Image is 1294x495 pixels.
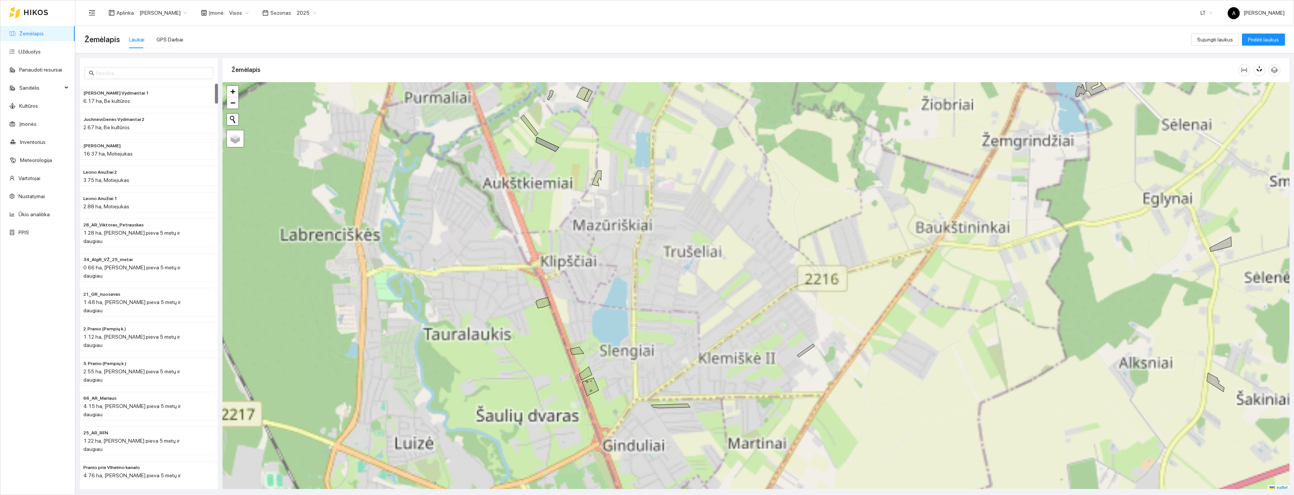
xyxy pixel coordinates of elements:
input: Paieška [96,69,209,77]
a: Panaudoti resursai [19,67,62,73]
span: 2025 [297,7,316,18]
span: 21_GR_nuosavas [83,291,120,298]
span: 28_AR_Viktoras_Petrauskas [83,222,144,229]
span: 1.12 ha, [PERSON_NAME] pieva 5 metų ir daugiau [83,334,180,348]
span: 5. Pranio (Pempių k.) [83,360,126,367]
span: Įmonė : [209,9,225,17]
span: 25_AR_RFN [83,429,108,437]
a: Vartotojai [18,175,40,181]
span: 4.76 ha, [PERSON_NAME] pieva 5 metų ir daugiau [83,472,181,487]
span: Žemėlapis [84,34,120,46]
button: Initiate a new search [227,114,238,125]
a: Įmonės [19,121,37,127]
a: Kultūros [19,103,38,109]
span: 6.17 ha, Be kultūros [83,98,130,104]
a: Inventorius [20,139,46,145]
span: 2. Pranio (Pempių k.) [83,325,126,333]
span: 1.48 ha, [PERSON_NAME] pieva 5 metų ir daugiau [83,299,181,313]
span: column-width [1239,67,1250,73]
span: 4.15 ha, [PERSON_NAME] pieva 5 metų ir daugiau [83,403,181,417]
button: Sujungti laukus [1191,34,1239,46]
a: Ūkio analitika [18,211,50,217]
span: − [230,98,235,107]
span: LT [1200,7,1213,18]
a: Pridėti laukus [1242,37,1285,43]
span: Juchnevičienės Vydmantai 1 [83,90,149,97]
a: Sujungti laukus [1191,37,1239,43]
a: Zoom out [227,97,238,108]
a: Užduotys [18,49,41,55]
span: 0.66 ha, [PERSON_NAME] pieva 5 metų ir daugiau [83,264,180,279]
span: Aplinka : [117,9,135,17]
span: + [230,87,235,96]
a: Meteorologija [20,157,52,163]
span: 1.22 ha, [PERSON_NAME] pieva 5 metų ir daugiau [83,438,179,452]
span: Pranio prie Vlhelmo kanalo [83,464,140,471]
span: 66_AR_Mariaus [83,395,117,402]
span: 1.28 ha, [PERSON_NAME] pieva 5 metų ir daugiau [83,230,180,244]
button: Pridėti laukus [1242,34,1285,46]
a: Žemėlapis [19,31,44,37]
div: Laukai [129,35,144,44]
a: PPIS [18,229,29,235]
span: 2.55 ha, [PERSON_NAME] pieva 5 metų ir daugiau [83,368,180,383]
span: Visos [229,7,249,18]
span: Leono Anužiai 2 [83,169,117,176]
button: column-width [1238,64,1250,76]
span: Pridėti laukus [1248,35,1279,44]
span: [PERSON_NAME] [1228,10,1285,16]
span: 34_AlgR_VŽ_25_metai [83,256,133,263]
button: menu-fold [84,5,100,20]
span: 3.75 ha, Motiejukas [83,177,129,183]
span: search [89,70,94,76]
span: Sandėlis [19,80,62,95]
div: GPS Darbai [156,35,183,44]
span: Andrius Rimgaila [140,7,187,18]
a: Nustatymai [18,193,45,199]
span: Sezonas : [270,9,292,17]
div: Žemėlapis [232,59,1238,81]
span: 2.88 ha, Motiejukas [83,203,129,209]
span: 2.67 ha, Be kultūros [83,124,130,130]
span: calendar [262,10,268,16]
a: Layers [227,130,244,147]
span: layout [109,10,115,16]
span: menu-fold [89,9,95,16]
span: Leono Lūgnaliai [83,142,121,150]
a: Zoom in [227,86,238,97]
span: A [1232,7,1236,19]
span: Sujungti laukus [1197,35,1233,44]
a: Leaflet [1269,485,1288,490]
span: shop [201,10,207,16]
span: Leono Anužiai 1 [83,195,117,202]
span: Juchnevičienės Vydmantai 2 [83,116,144,123]
span: 16.37 ha, Motiejukas [83,151,133,157]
